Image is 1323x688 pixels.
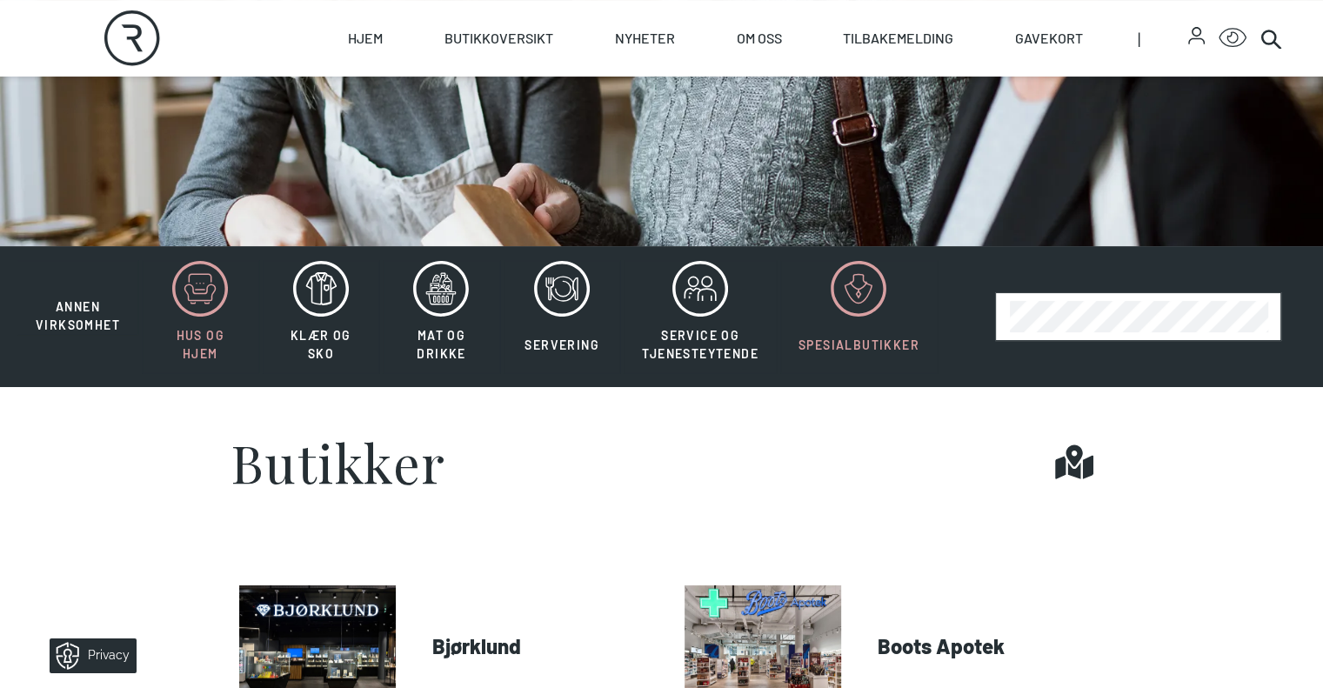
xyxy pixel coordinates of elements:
span: Klær og sko [291,328,351,361]
button: Servering [504,260,621,373]
iframe: Manage Preferences [17,632,159,679]
span: Service og tjenesteytende [642,328,758,361]
span: Annen virksomhet [36,299,120,332]
span: Hus og hjem [177,328,224,361]
button: Service og tjenesteytende [624,260,777,373]
span: Mat og drikke [417,328,465,361]
button: Klær og sko [263,260,380,373]
span: Servering [525,337,599,352]
button: Annen virksomhet [17,260,138,335]
span: Spesialbutikker [798,337,919,352]
button: Hus og hjem [142,260,259,373]
button: Open Accessibility Menu [1219,24,1246,52]
h1: Butikker [231,436,446,488]
button: Spesialbutikker [780,260,938,373]
button: Mat og drikke [383,260,500,373]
